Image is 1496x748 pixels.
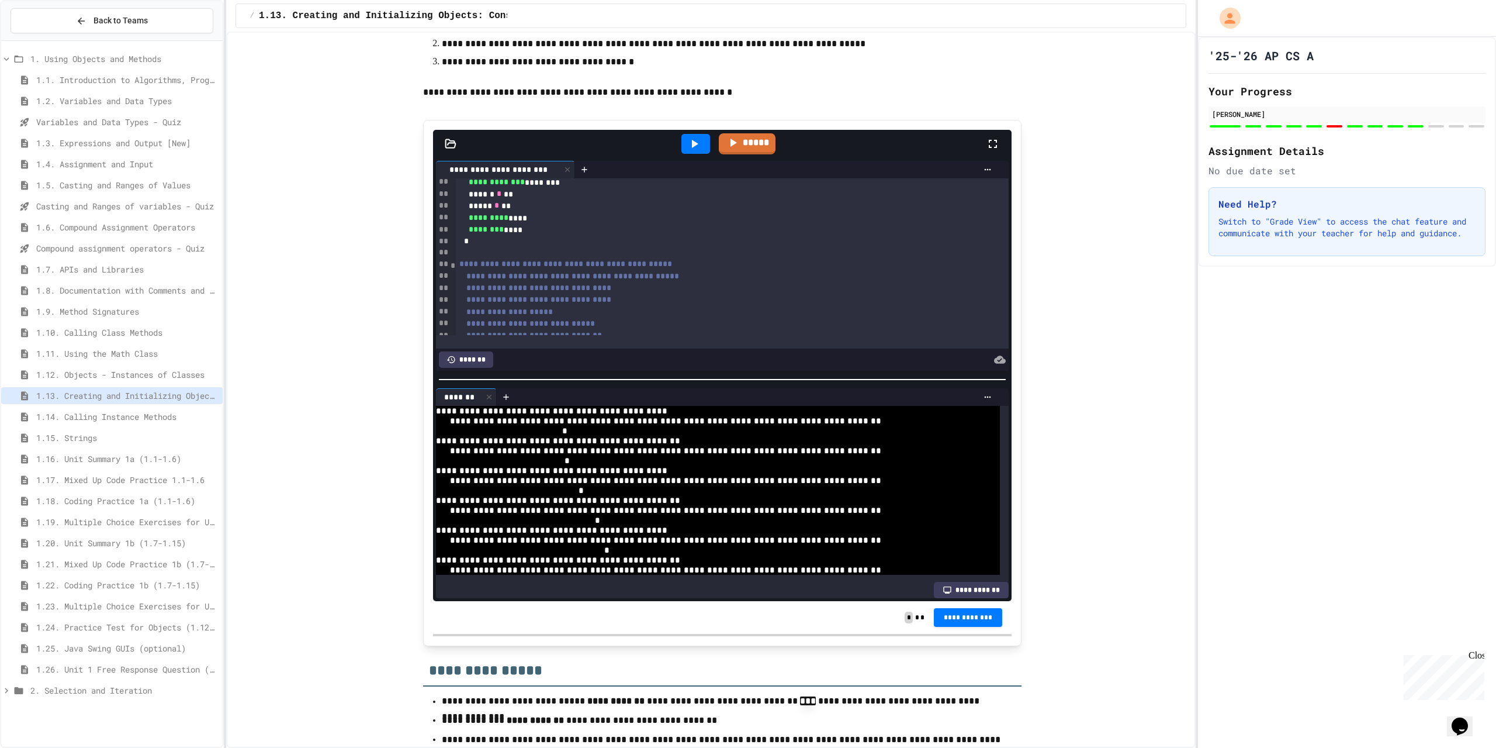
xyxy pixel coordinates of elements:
span: 1.16. Unit Summary 1a (1.1-1.6) [36,453,218,465]
span: 1.13. Creating and Initializing Objects: Constructors [36,389,218,402]
h2: Your Progress [1208,83,1485,99]
h1: '25-'26 AP CS A [1208,47,1314,64]
span: 1.19. Multiple Choice Exercises for Unit 1a (1.1-1.6) [36,516,218,528]
span: 1.12. Objects - Instances of Classes [36,368,218,381]
span: 1.5. Casting and Ranges of Values [36,179,218,191]
p: Switch to "Grade View" to access the chat feature and communicate with your teacher for help and ... [1218,216,1476,239]
span: Variables and Data Types - Quiz [36,116,218,128]
div: No due date set [1208,164,1485,178]
div: My Account [1207,5,1244,32]
span: 1.24. Practice Test for Objects (1.12-1.14) [36,621,218,633]
span: 1.13. Creating and Initializing Objects: Constructors [259,9,556,23]
span: 1.18. Coding Practice 1a (1.1-1.6) [36,495,218,507]
span: 1.4. Assignment and Input [36,158,218,170]
span: 1.8. Documentation with Comments and Preconditions [36,284,218,297]
span: 1.25. Java Swing GUIs (optional) [36,642,218,654]
span: 1.14. Calling Instance Methods [36,411,218,423]
span: 1.21. Mixed Up Code Practice 1b (1.7-1.15) [36,558,218,570]
span: Compound assignment operators - Quiz [36,242,218,254]
div: [PERSON_NAME] [1212,109,1482,119]
span: 1.22. Coding Practice 1b (1.7-1.15) [36,579,218,591]
span: 1.2. Variables and Data Types [36,95,218,107]
span: 1. Using Objects and Methods [30,53,218,65]
span: 1.20. Unit Summary 1b (1.7-1.15) [36,537,218,549]
span: 1.17. Mixed Up Code Practice 1.1-1.6 [36,474,218,486]
span: 1.11. Using the Math Class [36,347,218,360]
span: 1.3. Expressions and Output [New] [36,137,218,149]
h2: Assignment Details [1208,143,1485,159]
span: 1.26. Unit 1 Free Response Question (FRQ) Practice [36,663,218,675]
button: Back to Teams [11,8,213,33]
span: 1.23. Multiple Choice Exercises for Unit 1b (1.9-1.15) [36,600,218,612]
span: Casting and Ranges of variables - Quiz [36,200,218,212]
span: Back to Teams [93,15,148,27]
span: 2. Selection and Iteration [30,684,218,697]
span: 1.15. Strings [36,432,218,444]
h3: Need Help? [1218,197,1476,211]
iframe: chat widget [1399,650,1484,700]
span: 1.7. APIs and Libraries [36,263,218,275]
span: 1.10. Calling Class Methods [36,326,218,339]
span: / [250,11,254,20]
span: 1.1. Introduction to Algorithms, Programming, and Compilers [36,74,218,86]
div: Chat with us now!Close [5,5,81,74]
iframe: chat widget [1447,701,1484,736]
span: 1.9. Method Signatures [36,305,218,318]
span: 1.6. Compound Assignment Operators [36,221,218,233]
